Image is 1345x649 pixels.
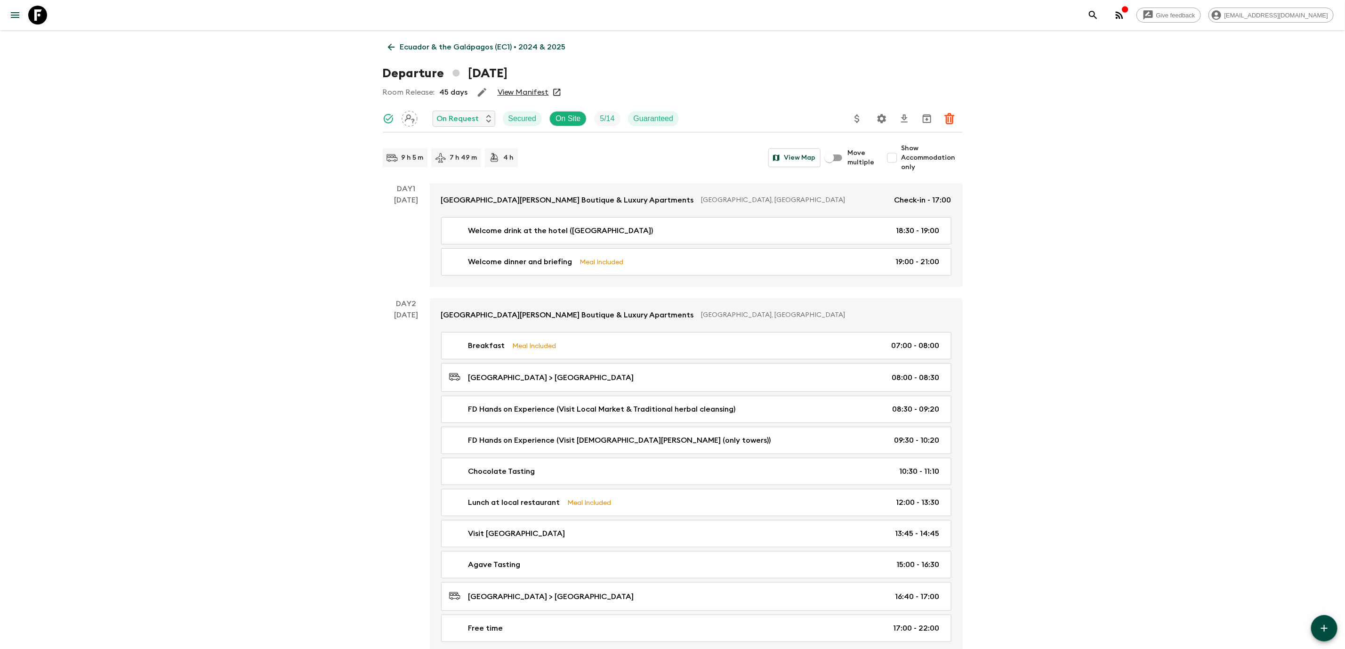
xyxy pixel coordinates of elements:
a: Give feedback [1136,8,1201,23]
p: [GEOGRAPHIC_DATA][PERSON_NAME] Boutique & Luxury Apartments [441,309,694,321]
svg: Synced Successfully [383,113,394,124]
p: Day 2 [383,298,430,309]
p: Meal Included [568,497,612,508]
p: Guaranteed [634,113,674,124]
a: Ecuador & the Galápagos (EC1) • 2024 & 2025 [383,38,571,57]
a: BreakfastMeal Included07:00 - 08:00 [441,332,951,359]
p: Lunch at local restaurant [468,497,560,508]
p: 08:30 - 09:20 [893,404,940,415]
p: 10:30 - 11:10 [900,466,940,477]
p: 16:40 - 17:00 [895,591,940,602]
h1: Departure [DATE] [383,64,507,83]
a: Visit [GEOGRAPHIC_DATA]13:45 - 14:45 [441,520,951,547]
a: Welcome dinner and briefingMeal Included19:00 - 21:00 [441,248,951,276]
p: 15:00 - 16:30 [897,559,940,570]
p: [GEOGRAPHIC_DATA] > [GEOGRAPHIC_DATA] [468,591,634,602]
p: Breakfast [468,340,505,351]
button: Download CSV [895,109,914,128]
p: Meal Included [580,257,624,267]
p: Agave Tasting [468,559,521,570]
a: FD Hands on Experience (Visit [DEMOGRAPHIC_DATA][PERSON_NAME] (only towers))09:30 - 10:20 [441,427,951,454]
a: Welcome drink at the hotel ([GEOGRAPHIC_DATA])18:30 - 19:00 [441,217,951,244]
p: 19:00 - 21:00 [896,256,940,268]
button: Settings [872,109,891,128]
div: Secured [503,111,542,126]
p: Free time [468,623,503,634]
p: Chocolate Tasting [468,466,535,477]
a: View Manifest [498,88,549,97]
button: Update Price, Early Bird Discount and Costs [848,109,867,128]
a: Chocolate Tasting10:30 - 11:10 [441,458,951,485]
p: On Request [437,113,479,124]
p: FD Hands on Experience (Visit [DEMOGRAPHIC_DATA][PERSON_NAME] (only towers)) [468,435,771,446]
p: 5 / 14 [600,113,614,124]
span: Show Accommodation only [902,144,963,172]
button: Delete [940,109,959,128]
p: 17:00 - 22:00 [894,623,940,634]
a: [GEOGRAPHIC_DATA][PERSON_NAME] Boutique & Luxury Apartments[GEOGRAPHIC_DATA], [GEOGRAPHIC_DATA]Ch... [430,183,963,217]
p: 18:30 - 19:00 [896,225,940,236]
a: Lunch at local restaurantMeal Included12:00 - 13:30 [441,489,951,516]
p: [GEOGRAPHIC_DATA][PERSON_NAME] Boutique & Luxury Apartments [441,195,694,206]
button: Archive (Completed, Cancelled or Unsynced Departures only) [918,109,936,128]
p: Day 1 [383,183,430,195]
span: Give feedback [1151,12,1200,19]
p: 7 h 49 m [450,153,477,162]
div: On Site [549,111,587,126]
p: Secured [508,113,537,124]
a: Agave Tasting15:00 - 16:30 [441,551,951,578]
p: Ecuador & the Galápagos (EC1) • 2024 & 2025 [400,41,566,53]
p: Room Release: [383,87,435,98]
p: FD Hands on Experience (Visit Local Market & Traditional herbal cleansing) [468,404,736,415]
span: Assign pack leader [402,114,418,121]
div: [EMAIL_ADDRESS][DOMAIN_NAME] [1208,8,1334,23]
a: [GEOGRAPHIC_DATA] > [GEOGRAPHIC_DATA]16:40 - 17:00 [441,582,951,611]
p: Meal Included [513,341,556,351]
p: Visit [GEOGRAPHIC_DATA] [468,528,565,539]
p: Check-in - 17:00 [894,195,951,206]
p: 12:00 - 13:30 [896,497,940,508]
p: [GEOGRAPHIC_DATA], [GEOGRAPHIC_DATA] [701,195,887,205]
p: 08:00 - 08:30 [892,372,940,383]
a: [GEOGRAPHIC_DATA] > [GEOGRAPHIC_DATA]08:00 - 08:30 [441,363,951,392]
a: FD Hands on Experience (Visit Local Market & Traditional herbal cleansing)08:30 - 09:20 [441,396,951,423]
div: Trip Fill [594,111,620,126]
p: On Site [556,113,580,124]
button: View Map [768,148,821,167]
button: search adventures [1084,6,1103,24]
span: [EMAIL_ADDRESS][DOMAIN_NAME] [1219,12,1333,19]
p: 4 h [504,153,514,162]
p: [GEOGRAPHIC_DATA] > [GEOGRAPHIC_DATA] [468,372,634,383]
p: Welcome drink at the hotel ([GEOGRAPHIC_DATA]) [468,225,653,236]
a: Free time17:00 - 22:00 [441,615,951,642]
p: 9 h 5 m [402,153,424,162]
p: 45 days [440,87,468,98]
div: [DATE] [394,195,418,287]
p: 13:45 - 14:45 [895,528,940,539]
p: 07:00 - 08:00 [892,340,940,351]
p: [GEOGRAPHIC_DATA], [GEOGRAPHIC_DATA] [701,310,944,320]
button: menu [6,6,24,24]
a: [GEOGRAPHIC_DATA][PERSON_NAME] Boutique & Luxury Apartments[GEOGRAPHIC_DATA], [GEOGRAPHIC_DATA] [430,298,963,332]
p: 09:30 - 10:20 [894,435,940,446]
span: Move multiple [848,148,875,167]
p: Welcome dinner and briefing [468,256,572,268]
